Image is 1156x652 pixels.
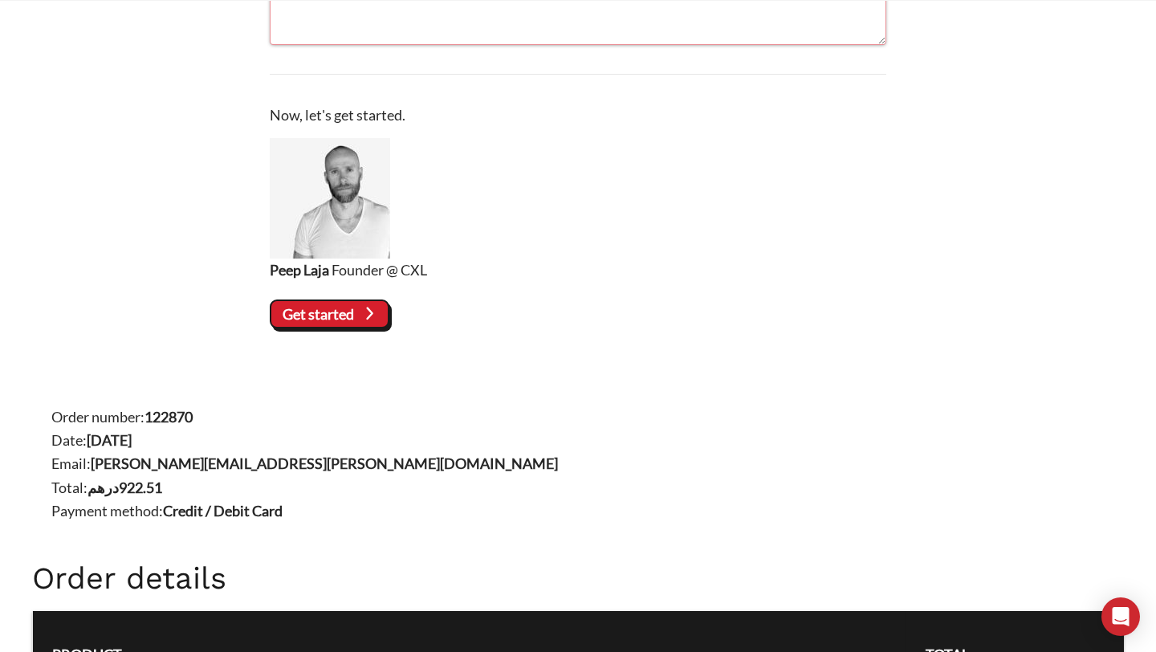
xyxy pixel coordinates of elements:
[332,261,427,279] span: Founder @ CXL
[51,429,1124,452] li: Date:
[144,408,193,426] strong: 122870
[88,479,162,496] bdi: 922.51
[91,454,558,472] strong: [PERSON_NAME][EMAIL_ADDRESS][PERSON_NAME][DOMAIN_NAME]
[270,261,329,279] strong: Peep Laja
[163,502,283,520] strong: Credit / Debit Card
[32,561,1124,597] h2: Order details
[51,499,1124,523] li: Payment method:
[270,300,389,328] vaadin-button: Get started
[51,476,1124,499] li: Total:
[51,452,1124,475] li: Email:
[270,104,886,127] p: Now, let's get started.
[270,138,390,259] img: Peep Laja, Founder @ CXL
[1101,597,1140,636] div: Open Intercom Messenger
[88,479,119,496] span: درهم
[87,431,132,449] strong: [DATE]
[51,405,1124,429] li: Order number:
